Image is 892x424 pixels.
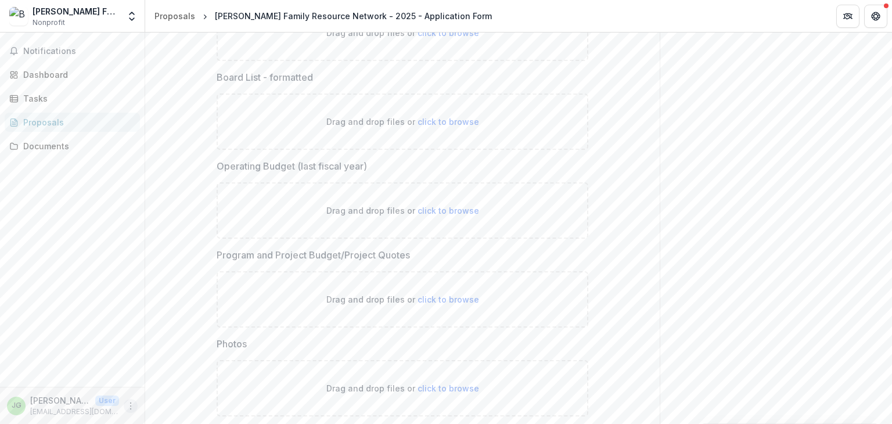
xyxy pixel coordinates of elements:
[836,5,859,28] button: Partners
[217,248,410,262] p: Program and Project Budget/Project Quotes
[326,382,479,394] p: Drag and drop files or
[864,5,887,28] button: Get Help
[5,42,140,60] button: Notifications
[326,27,479,39] p: Drag and drop files or
[217,70,313,84] p: Board List - formatted
[12,402,21,409] div: Janna Gordon
[124,399,138,413] button: More
[33,5,119,17] div: [PERSON_NAME] Family Resource Network
[23,69,131,81] div: Dashboard
[9,7,28,26] img: Brooke Hancock Family Resource Network
[23,92,131,105] div: Tasks
[217,159,367,173] p: Operating Budget (last fiscal year)
[418,383,479,393] span: click to browse
[30,394,91,407] p: [PERSON_NAME]
[5,113,140,132] a: Proposals
[154,10,195,22] div: Proposals
[418,28,479,38] span: click to browse
[326,116,479,128] p: Drag and drop files or
[33,17,65,28] span: Nonprofit
[150,8,497,24] nav: breadcrumb
[418,117,479,127] span: click to browse
[30,407,119,417] p: [EMAIL_ADDRESS][DOMAIN_NAME]
[23,140,131,152] div: Documents
[23,46,135,56] span: Notifications
[215,10,492,22] div: [PERSON_NAME] Family Resource Network - 2025 - Application Form
[124,5,140,28] button: Open entity switcher
[5,89,140,108] a: Tasks
[418,294,479,304] span: click to browse
[23,116,131,128] div: Proposals
[418,206,479,215] span: click to browse
[217,337,247,351] p: Photos
[5,65,140,84] a: Dashboard
[5,136,140,156] a: Documents
[326,204,479,217] p: Drag and drop files or
[150,8,200,24] a: Proposals
[326,293,479,306] p: Drag and drop files or
[95,396,119,406] p: User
